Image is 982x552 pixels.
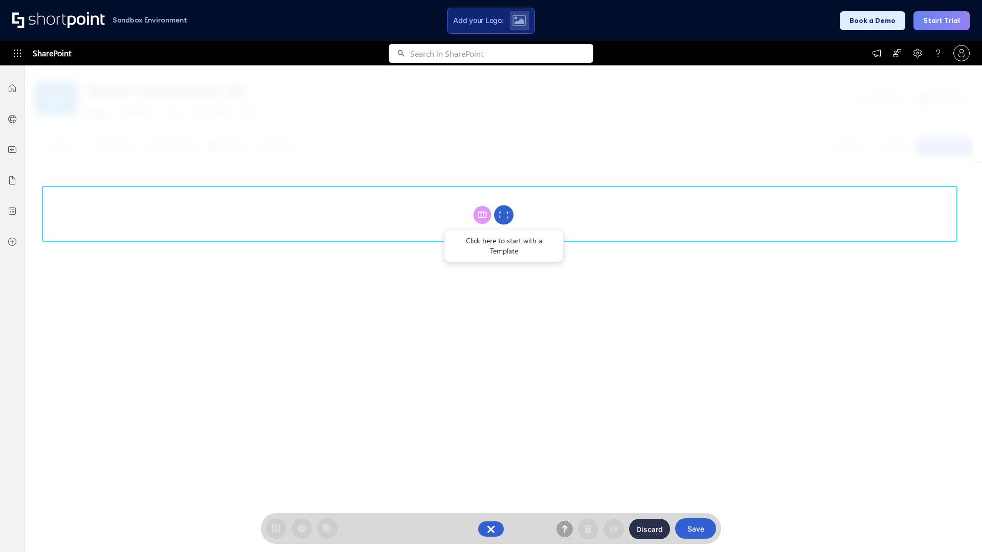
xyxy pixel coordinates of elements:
[33,41,71,65] span: SharePoint
[512,15,526,26] img: Upload logo
[113,17,187,23] h1: Sandbox Environment
[675,518,716,539] button: Save
[410,44,593,63] input: Search in SharePoint
[798,433,982,552] iframe: Chat Widget
[840,11,905,30] button: Book a Demo
[629,519,670,539] button: Discard
[453,16,503,25] span: Add your Logo:
[913,11,970,30] button: Start Trial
